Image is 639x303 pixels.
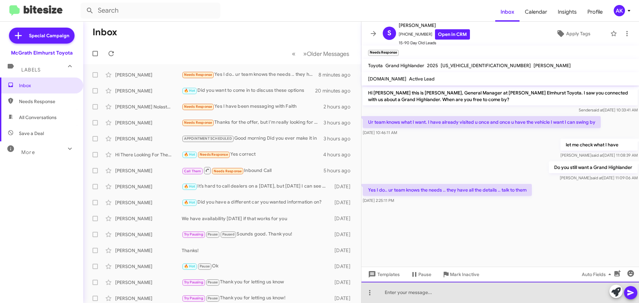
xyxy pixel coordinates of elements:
[363,130,397,135] span: [DATE] 10:46:11 AM
[441,63,531,69] span: [US_VEHICLE_IDENTIFICATION_NUMBER]
[427,63,438,69] span: 2025
[450,268,479,280] span: Mark Inactive
[319,72,356,78] div: 8 minutes ago
[184,280,203,284] span: Try Pausing
[19,130,44,137] span: Save a Deal
[182,262,331,270] div: Ok
[115,295,182,302] div: [PERSON_NAME]
[331,247,356,254] div: [DATE]
[368,50,399,56] small: Needs Response
[560,175,638,180] span: [PERSON_NAME] [DATE] 11:09:06 AM
[387,28,391,39] span: S
[303,50,307,58] span: »
[331,215,356,222] div: [DATE]
[21,67,41,73] span: Labels
[182,294,331,302] div: Thank you for letting us know!
[331,263,356,270] div: [DATE]
[115,103,182,110] div: [PERSON_NAME] Nolastname122950582
[582,268,614,280] span: Auto Fields
[208,296,218,300] span: Pause
[182,166,323,175] div: Inbound Call
[533,63,571,69] span: [PERSON_NAME]
[288,47,353,61] nav: Page navigation example
[115,247,182,254] div: [PERSON_NAME]
[115,231,182,238] div: [PERSON_NAME]
[182,183,331,190] div: It’s hard to call dealers on a [DATE], but [DATE] I can see what’s out there
[200,152,228,157] span: Needs Response
[115,199,182,206] div: [PERSON_NAME]
[592,107,603,112] span: said at
[323,119,356,126] div: 3 hours ago
[182,119,323,126] div: Thanks for the offer, but I'm really looking for an XLE
[399,40,470,46] span: 15-90 Day Old Leads
[115,135,182,142] div: [PERSON_NAME]
[29,32,69,39] span: Special Campaign
[19,114,57,121] span: All Conversations
[184,200,195,205] span: 🔥 Hot
[208,280,218,284] span: Pause
[399,21,470,29] span: [PERSON_NAME]
[93,27,117,38] h1: Inbox
[21,149,35,155] span: More
[184,88,195,93] span: 🔥 Hot
[418,268,431,280] span: Pause
[539,28,607,40] button: Apply Tags
[182,87,316,94] div: Did you want to come in to discuss these options
[495,2,520,22] a: Inbox
[184,264,195,268] span: 🔥 Hot
[184,169,201,173] span: Call Them
[115,167,182,174] div: [PERSON_NAME]
[323,167,356,174] div: 5 hours ago
[405,268,437,280] button: Pause
[361,268,405,280] button: Templates
[368,76,406,82] span: [DOMAIN_NAME]
[115,72,182,78] div: [PERSON_NAME]
[560,139,638,151] p: let me check what I have
[81,3,220,19] input: Search
[409,76,435,82] span: Active Lead
[591,175,602,180] span: said at
[200,264,210,268] span: Pause
[182,278,331,286] div: Thank you for letting us know
[184,184,195,189] span: 🔥 Hot
[184,120,212,125] span: Needs Response
[608,5,632,16] button: AK
[115,279,182,286] div: [PERSON_NAME]
[520,2,552,22] span: Calendar
[582,2,608,22] a: Profile
[363,198,394,203] span: [DATE] 2:25:11 PM
[331,183,356,190] div: [DATE]
[115,151,182,158] div: Hi There Looking For The Otd On This Vehicle
[292,50,296,58] span: «
[222,232,235,236] span: Paused
[579,107,638,112] span: Sender [DATE] 10:33:41 AM
[331,279,356,286] div: [DATE]
[182,199,331,206] div: Did you have a different car you wanted information on?
[288,47,300,61] button: Previous
[182,215,331,222] div: We have availability [DATE] if that works for you
[363,184,532,196] p: Yes I do.. ur team knows the needs .. they have all the details .. talk to them
[367,268,400,280] span: Templates
[184,296,203,300] span: Try Pausing
[115,263,182,270] div: [PERSON_NAME]
[182,71,319,78] div: Yes I do.. ur team knows the needs .. they have all the details .. talk to them
[552,2,582,22] a: Insights
[560,153,638,158] span: [PERSON_NAME] [DATE] 11:08:39 AM
[549,161,638,173] p: Do you still want a Grand Highlander
[368,63,383,69] span: Toyota
[316,87,356,94] div: 20 minutes ago
[182,151,323,158] div: Yes correct
[437,268,485,280] button: Mark Inactive
[184,152,195,157] span: 🔥 Hot
[331,231,356,238] div: [DATE]
[19,98,76,105] span: Needs Response
[331,199,356,206] div: [DATE]
[331,295,356,302] div: [DATE]
[435,29,470,40] a: Open in CRM
[307,50,349,58] span: Older Messages
[184,232,203,236] span: Try Pausing
[214,169,242,173] span: Needs Response
[182,247,331,254] div: Thanks!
